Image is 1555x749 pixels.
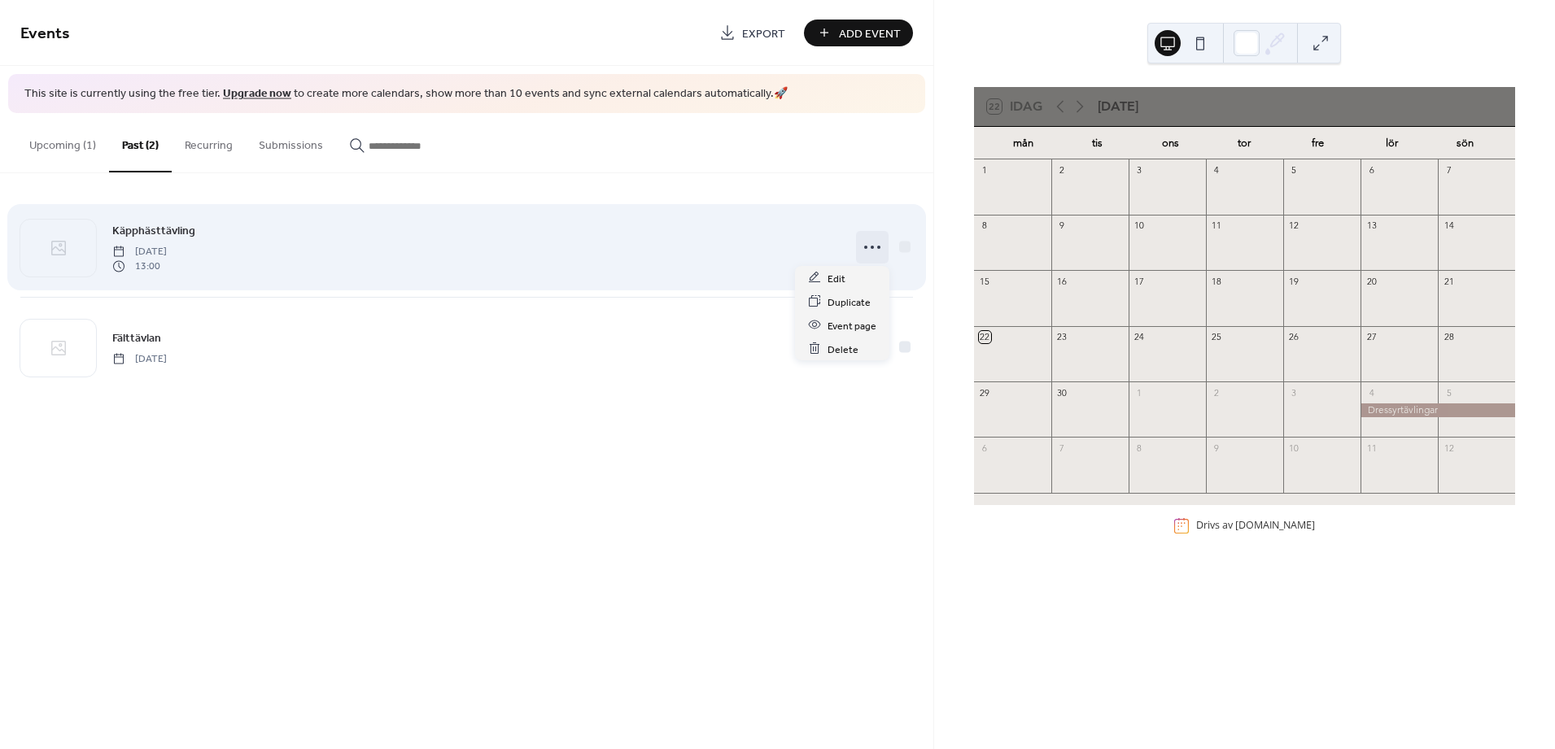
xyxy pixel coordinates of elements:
[979,275,991,287] div: 15
[1134,127,1208,159] div: ons
[1288,386,1300,398] div: 3
[1133,386,1146,398] div: 1
[1056,164,1068,176] div: 2
[112,351,167,366] span: [DATE]
[1365,164,1378,176] div: 6
[112,329,161,346] span: Fälttävlan
[172,113,246,171] button: Recurring
[979,331,991,343] div: 22
[1056,275,1068,287] div: 16
[1443,220,1455,232] div: 14
[979,442,991,454] div: 6
[1211,275,1223,287] div: 18
[223,83,291,105] a: Upgrade now
[1056,386,1068,398] div: 30
[1365,331,1378,343] div: 27
[112,244,167,259] span: [DATE]
[1056,442,1068,454] div: 7
[839,25,901,42] span: Add Event
[804,20,913,46] button: Add Event
[24,86,788,102] span: This site is currently using the free tier. to create more calendars, show more than 10 events an...
[1282,127,1355,159] div: fre
[1443,442,1455,454] div: 12
[1443,275,1455,287] div: 21
[1288,220,1300,232] div: 12
[112,221,195,240] a: Käpphästtävling
[112,329,161,347] a: Fälttävlan
[112,222,195,239] span: Käpphästtävling
[1211,220,1223,232] div: 11
[1365,220,1378,232] div: 13
[1288,442,1300,454] div: 10
[1133,220,1146,232] div: 10
[828,294,871,311] span: Duplicate
[1133,164,1146,176] div: 3
[1235,519,1315,533] a: [DOMAIN_NAME]
[1196,519,1315,533] div: Drivs av
[1098,97,1138,116] div: [DATE]
[1288,331,1300,343] div: 26
[1133,275,1146,287] div: 17
[979,164,991,176] div: 1
[742,25,785,42] span: Export
[1060,127,1133,159] div: tis
[109,113,172,172] button: Past (2)
[1361,403,1515,417] div: Dressyrtävlingar
[112,259,167,274] span: 13:00
[1365,442,1378,454] div: 11
[1443,164,1455,176] div: 7
[1211,386,1223,398] div: 2
[1133,331,1146,343] div: 24
[1365,386,1378,398] div: 4
[20,18,70,50] span: Events
[1288,164,1300,176] div: 5
[828,341,858,358] span: Delete
[1443,331,1455,343] div: 28
[828,270,845,287] span: Edit
[16,113,109,171] button: Upcoming (1)
[1211,164,1223,176] div: 4
[1288,275,1300,287] div: 19
[987,127,1060,159] div: mån
[828,317,876,334] span: Event page
[246,113,336,171] button: Submissions
[1429,127,1502,159] div: sön
[979,386,991,398] div: 29
[1355,127,1428,159] div: lör
[1056,331,1068,343] div: 23
[1443,386,1455,398] div: 5
[707,20,797,46] a: Export
[1211,331,1223,343] div: 25
[979,220,991,232] div: 8
[1056,220,1068,232] div: 9
[1365,275,1378,287] div: 20
[1133,442,1146,454] div: 8
[1208,127,1281,159] div: tor
[1211,442,1223,454] div: 9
